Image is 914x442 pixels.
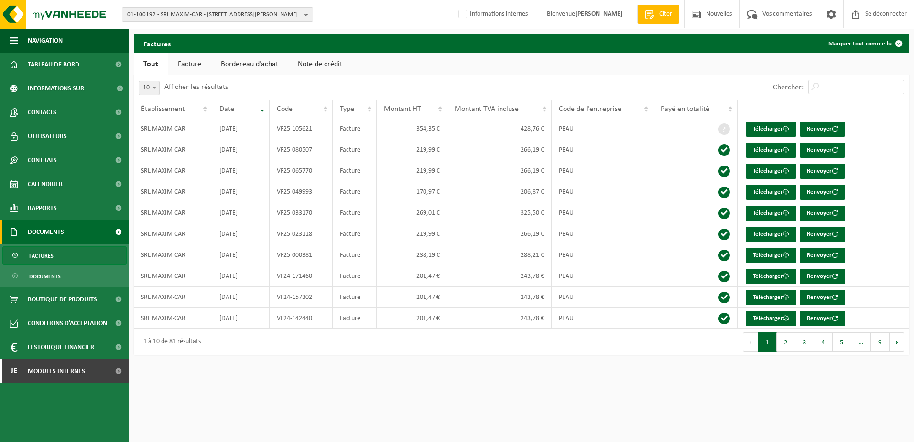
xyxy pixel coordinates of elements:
td: PEAU [552,244,653,265]
button: 01-100192 - SRL MAXIM-CAR - [STREET_ADDRESS][PERSON_NAME] [122,7,313,22]
font: Renvoyer [807,231,832,237]
span: Montant TVA incluse [455,105,519,113]
button: 3 [795,332,814,352]
td: PEAU [552,160,653,181]
span: Je [10,359,18,383]
a: Télécharger [746,164,796,179]
span: Type [340,105,354,113]
td: SRL MAXIM-CAR [134,118,212,139]
span: Calendrier [28,172,63,196]
font: Télécharger [753,168,783,174]
font: Télécharger [753,273,783,279]
td: 325,50 € [447,202,552,223]
td: SRL MAXIM-CAR [134,160,212,181]
font: Renvoyer [807,147,832,153]
span: Documents [29,267,61,286]
td: PEAU [552,139,653,160]
a: Télécharger [746,311,796,326]
span: Factures [29,247,54,265]
td: Facture [333,308,377,329]
td: PEAU [552,287,653,308]
td: Facture [333,139,377,160]
a: Télécharger [746,269,796,284]
td: 243,78 € [447,265,552,287]
td: SRL MAXIM-CAR [134,202,212,223]
td: 219,99 € [377,223,447,244]
span: Utilisateurs [28,124,67,148]
td: [DATE] [212,139,270,160]
a: Télécharger [746,206,796,221]
td: [DATE] [212,202,270,223]
a: Télécharger [746,122,796,137]
td: VF25-065770 [270,160,333,181]
a: Télécharger [746,143,796,158]
td: SRL MAXIM-CAR [134,265,212,287]
button: 1 [758,332,777,352]
td: 243,78 € [447,308,552,329]
font: Télécharger [753,294,783,300]
td: Facture [333,202,377,223]
td: VF25-023118 [270,223,333,244]
td: [DATE] [212,244,270,265]
font: Renvoyer [807,294,832,300]
span: 01-100192 - SRL MAXIM-CAR - [STREET_ADDRESS][PERSON_NAME] [127,8,300,22]
td: [DATE] [212,308,270,329]
td: 170,97 € [377,181,447,202]
button: 9 [871,332,890,352]
font: Télécharger [753,210,783,216]
font: Télécharger [753,189,783,195]
font: Télécharger [753,147,783,153]
td: SRL MAXIM-CAR [134,181,212,202]
td: 266,19 € [447,139,552,160]
span: Établissement [141,105,185,113]
font: Télécharger [753,315,783,321]
td: 238,19 € [377,244,447,265]
span: Tableau de bord [28,53,79,77]
button: Renvoyer [800,122,845,137]
td: 269,01 € [377,202,447,223]
td: 206,87 € [447,181,552,202]
span: Code [277,105,293,113]
span: 10 [139,81,159,95]
td: VF25-080507 [270,139,333,160]
div: 1 à 10 de 81 résultats [139,333,201,351]
td: 266,19 € [447,160,552,181]
td: VF24-157302 [270,287,333,308]
td: 201,47 € [377,287,447,308]
td: [DATE] [212,287,270,308]
td: [DATE] [212,265,270,287]
td: 428,76 € [447,118,552,139]
td: 219,99 € [377,139,447,160]
button: Renvoyer [800,164,845,179]
td: [DATE] [212,181,270,202]
font: Télécharger [753,231,783,237]
span: Modules internes [28,359,85,383]
span: Code de l’entreprise [559,105,621,113]
a: Télécharger [746,248,796,263]
font: Renvoyer [807,315,832,321]
button: Renvoyer [800,227,845,242]
td: 219,99 € [377,160,447,181]
a: Tout [134,53,168,75]
button: 2 [777,332,795,352]
a: Télécharger [746,290,796,305]
font: Bienvenue [547,11,623,18]
span: Date [219,105,234,113]
button: Renvoyer [800,290,845,305]
a: Factures [2,246,127,265]
label: Afficher les résultats [164,83,228,91]
td: Facture [333,118,377,139]
td: SRL MAXIM-CAR [134,308,212,329]
a: Citer [637,5,679,24]
td: PEAU [552,223,653,244]
font: Renvoyer [807,273,832,279]
button: 4 [814,332,833,352]
span: Boutique de produits [28,287,97,311]
td: SRL MAXIM-CAR [134,139,212,160]
h2: Factures [134,34,180,53]
td: Facture [333,181,377,202]
td: VF25-000381 [270,244,333,265]
td: Facture [333,287,377,308]
a: Télécharger [746,227,796,242]
span: Navigation [28,29,63,53]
